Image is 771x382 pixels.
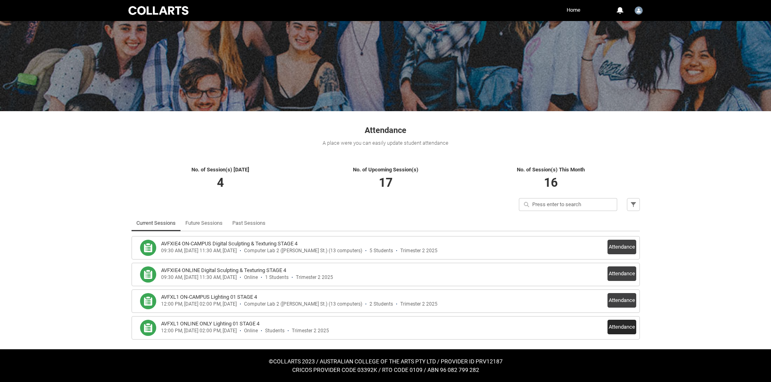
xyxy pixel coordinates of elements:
div: Trimester 2 2025 [296,274,333,281]
button: Attendance [607,320,636,334]
div: 2 Students [370,301,393,307]
button: Attendance [607,266,636,281]
button: User Profile Kim.Edwards [633,3,645,16]
div: Computer Lab 2 ([PERSON_NAME] St.) (13 computers) [244,248,362,254]
h3: AVFXL1 ONLINE ONLY Lighting 01 STAGE 4 [161,320,259,328]
div: Online [244,274,258,281]
span: No. of Session(s) [DATE] [191,167,249,173]
button: Attendance [607,240,636,254]
span: 16 [544,175,558,190]
button: Attendance [607,293,636,308]
h3: AVFXIE4 ON-CAMPUS Digital Sculpting & Texturing STAGE 4 [161,240,297,248]
a: Home [565,4,582,16]
div: Online [244,328,258,334]
div: 09:30 AM, [DATE] 11:30 AM, [DATE] [161,274,237,281]
div: Students [265,328,285,334]
a: Past Sessions [232,215,265,231]
a: Current Sessions [136,215,176,231]
div: 1 Students [265,274,289,281]
div: A place were you can easily update student attendance [132,139,640,147]
div: 09:30 AM, [DATE] 11:30 AM, [DATE] [161,248,237,254]
div: 5 Students [370,248,393,254]
h3: AVFXL1 ON-CAMPUS Lighting 01 STAGE 4 [161,293,257,301]
span: No. of Session(s) This Month [517,167,585,173]
div: Trimester 2 2025 [400,301,438,307]
span: Attendance [365,125,406,135]
input: Press enter to search [519,198,617,211]
a: Future Sessions [185,215,223,231]
li: Current Sessions [132,215,181,231]
div: 12:00 PM, [DATE] 02:00 PM, [DATE] [161,328,237,334]
img: Kim.Edwards [635,6,643,15]
span: 4 [217,175,224,190]
button: Filter [627,198,640,211]
div: Trimester 2 2025 [400,248,438,254]
li: Future Sessions [181,215,227,231]
h3: AVFXIE4 ONLINE Digital Sculpting & Texturing STAGE 4 [161,266,286,274]
div: Computer Lab 2 ([PERSON_NAME] St.) (13 computers) [244,301,362,307]
span: 17 [379,175,393,190]
span: No. of Upcoming Session(s) [353,167,418,173]
div: 12:00 PM, [DATE] 02:00 PM, [DATE] [161,301,237,307]
div: Trimester 2 2025 [292,328,329,334]
li: Past Sessions [227,215,270,231]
